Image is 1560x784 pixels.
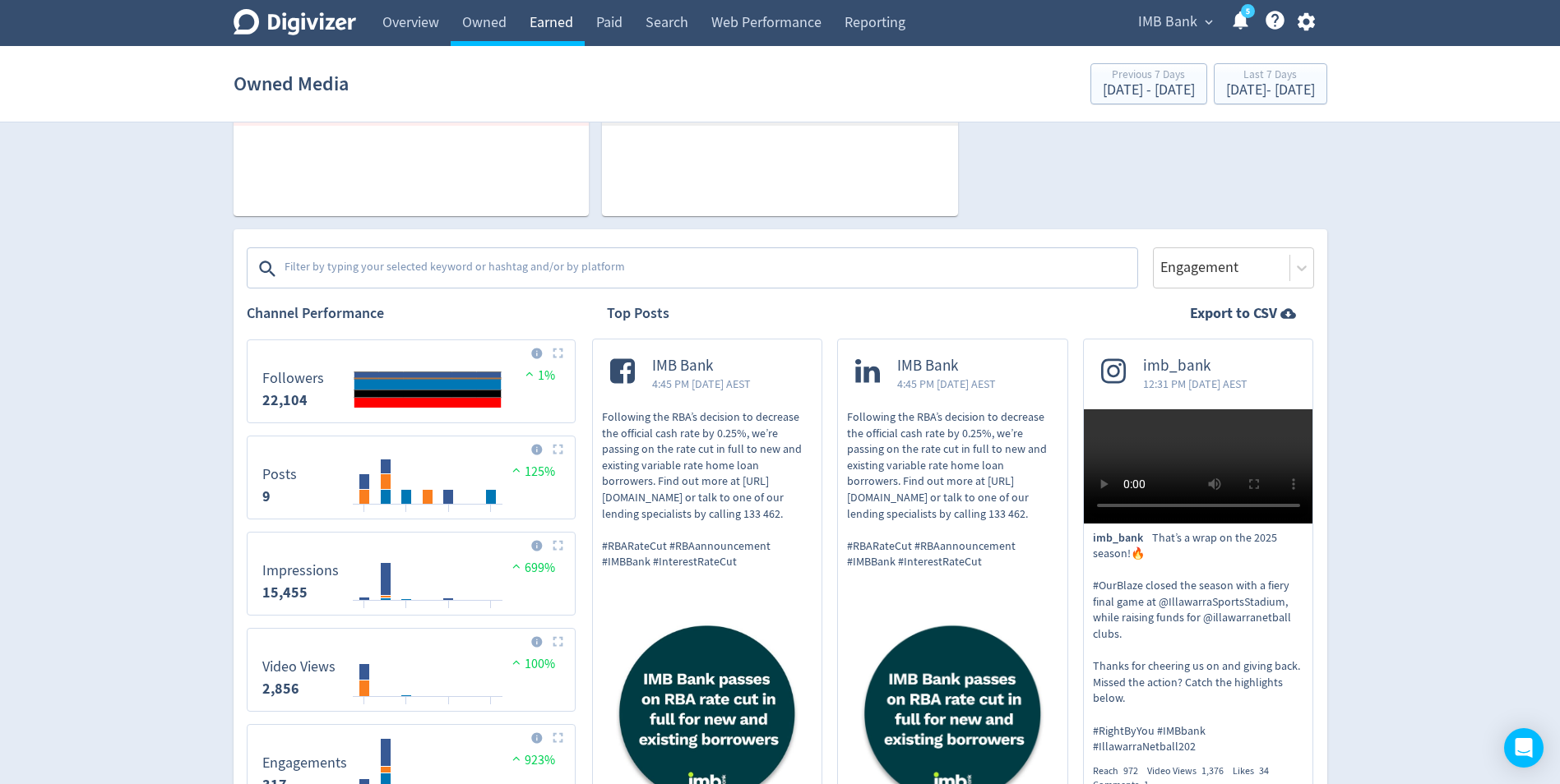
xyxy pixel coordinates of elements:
[262,369,324,388] dt: Followers
[262,754,347,772] dt: Engagements
[262,487,271,506] strong: 9
[607,303,669,324] h2: Top Posts
[254,539,568,608] svg: Impressions 15,455
[1103,83,1195,98] div: [DATE] - [DATE]
[1504,728,1544,768] div: Open Intercom Messenger
[1233,764,1278,778] div: Likes
[897,376,996,392] span: 4:45 PM [DATE] AEST
[438,510,459,522] text: 16/08
[1093,764,1147,778] div: Reach
[262,679,299,699] strong: 2,856
[1214,63,1327,104] button: Last 7 Days[DATE]- [DATE]
[354,703,375,714] text: 12/08
[652,376,751,392] span: 4:45 PM [DATE] AEST
[521,367,538,380] img: positive-performance.svg
[521,367,555,384] span: 1%
[396,606,417,618] text: 14/08
[553,732,563,743] img: Placeholder
[553,348,563,358] img: Placeholder
[847,409,1058,570] p: Following the RBA’s decision to decrease the official cash rate by 0.25%, we’re passing on the ra...
[897,357,996,376] span: IMB Bank
[1132,9,1217,35] button: IMB Bank
[396,703,417,714] text: 14/08
[602,409,813,570] p: Following the RBA’s decision to decrease the official cash rate by 0.25%, we’re passing on the ra...
[480,510,501,522] text: 18/08
[262,561,339,580] dt: Impressions
[234,58,349,110] h1: Owned Media
[354,606,375,618] text: 12/08
[1259,764,1269,777] span: 34
[254,347,568,416] svg: Followers 0
[553,444,563,454] img: Placeholder
[508,463,555,480] span: 125%
[262,657,336,676] dt: Video Views
[553,540,563,551] img: Placeholder
[480,606,501,618] text: 18/08
[508,463,525,476] img: positive-performance.svg
[652,357,751,376] span: IMB Bank
[1201,15,1216,30] span: expand_more
[1241,4,1255,18] a: 5
[1190,303,1277,324] strong: Export to CSV
[1147,764,1233,778] div: Video Views
[1093,530,1152,546] span: imb_bank
[262,583,308,602] strong: 15,455
[254,635,568,704] svg: Video Views 2,856
[1226,83,1315,98] div: [DATE] - [DATE]
[508,752,525,764] img: positive-performance.svg
[1138,9,1197,35] span: IMB Bank
[262,465,297,484] dt: Posts
[508,656,555,672] span: 100%
[1245,6,1249,17] text: 5
[438,703,459,714] text: 16/08
[480,703,501,714] text: 18/08
[247,303,576,324] h2: Channel Performance
[553,636,563,647] img: Placeholder
[1103,69,1195,83] div: Previous 7 Days
[1201,764,1224,777] span: 1,376
[438,606,459,618] text: 16/08
[396,510,417,522] text: 14/08
[508,656,525,668] img: positive-performance.svg
[1143,376,1248,392] span: 12:31 PM [DATE] AEST
[262,390,308,410] strong: 22,104
[1226,69,1315,83] div: Last 7 Days
[1123,764,1138,777] span: 972
[1090,63,1207,104] button: Previous 7 Days[DATE] - [DATE]
[508,752,555,768] span: 923%
[1143,357,1248,376] span: imb_bank
[508,560,555,576] span: 699%
[508,560,525,572] img: positive-performance.svg
[354,510,375,522] text: 12/08
[1093,530,1304,755] p: That’s a wrap on the 2025 season!🔥 #OurBlaze closed the season with a fiery final game at @Illawa...
[254,443,568,512] svg: Posts 9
